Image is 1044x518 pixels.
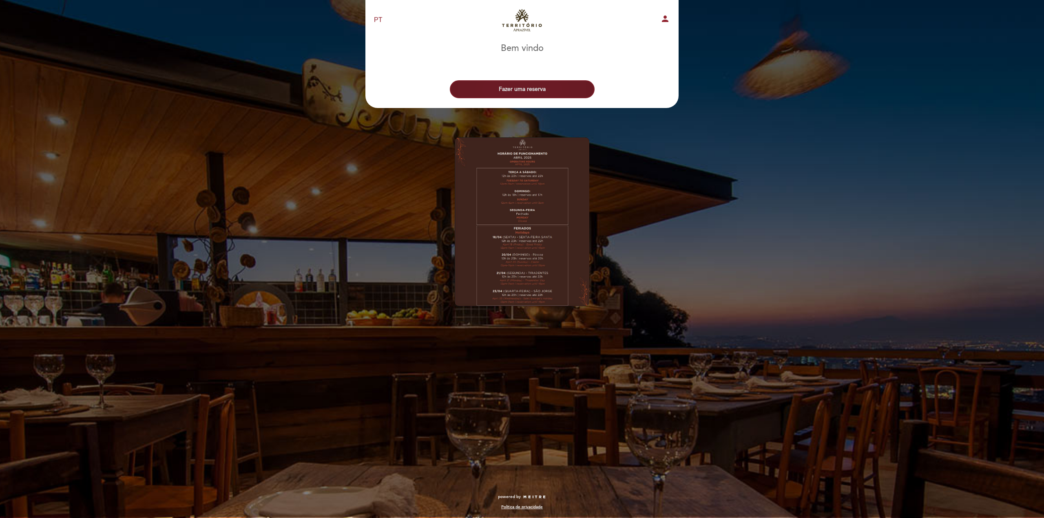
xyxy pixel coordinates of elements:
span: powered by [498,494,521,500]
a: Política de privacidade [501,504,543,510]
h1: Bem vindo [501,44,544,53]
button: person [660,14,670,26]
a: Aprazível [471,9,573,31]
button: Fazer uma reserva [450,80,595,98]
img: banner_1743798635.jpeg [455,137,589,306]
i: person [660,14,670,24]
img: MEITRE [523,495,546,499]
a: powered by [498,494,546,500]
